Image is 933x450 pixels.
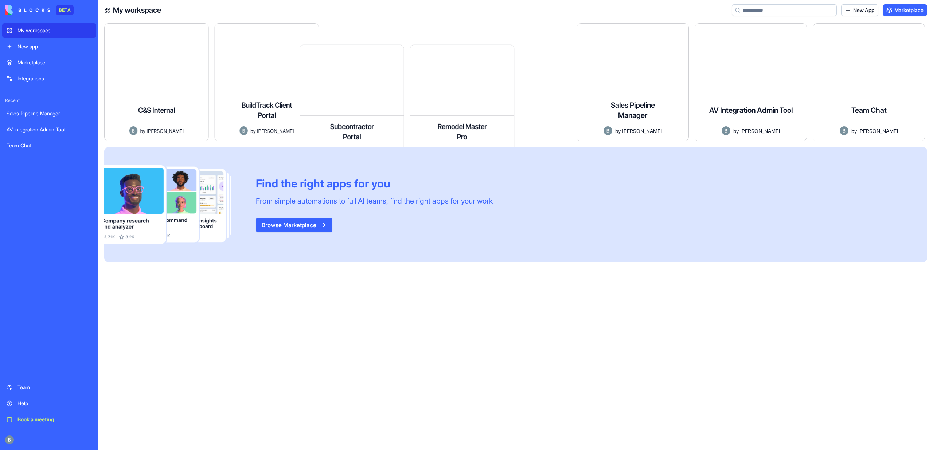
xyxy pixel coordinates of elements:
[56,5,74,15] div: BETA
[840,126,848,135] img: Avatar
[140,127,145,135] span: by
[622,127,662,135] span: [PERSON_NAME]
[5,435,14,444] img: ACg8ocIug40qN1SCXJiinWdltW7QsPxROn8ZAVDlgOtPD8eQfXIZmw=s96-c
[2,396,96,411] a: Help
[841,4,878,16] a: New App
[325,122,379,142] h4: Subcontractor Portal
[615,127,621,135] span: by
[2,98,96,103] span: Recent
[604,100,662,121] h4: Sales Pipeline Manager
[7,110,92,117] div: Sales Pipeline Manager
[5,5,50,15] img: logo
[239,126,247,135] img: Avatar
[17,27,92,34] div: My workspace
[2,23,96,38] a: My workspace
[17,75,92,82] div: Integrations
[2,39,96,54] a: New app
[604,126,612,135] img: Avatar
[256,218,332,232] button: Browse Marketplace
[256,196,493,206] div: From simple automations to full AI teams, find the right apps for your work
[222,23,335,141] a: BuildTrack Client PortalAvatarby[PERSON_NAME]
[458,23,571,141] a: Remodel Master ProAvatarby[PERSON_NAME]
[740,127,780,135] span: [PERSON_NAME]
[851,127,857,135] span: by
[813,23,925,141] a: Team ChatAvatarby[PERSON_NAME]
[2,122,96,137] a: AV Integration Admin Tool
[2,55,96,70] a: Marketplace
[733,127,739,135] span: by
[250,127,255,135] span: by
[239,100,294,121] h4: BuildTrack Client Portal
[2,71,96,86] a: Integrations
[17,384,92,391] div: Team
[2,106,96,121] a: Sales Pipeline Manager
[256,177,493,190] div: Find the right apps for you
[435,122,489,142] h4: Remodel Master Pro
[17,416,92,423] div: Book a meeting
[2,412,96,427] a: Book a meeting
[883,4,927,16] a: Marketplace
[7,126,92,133] div: AV Integration Admin Tool
[340,23,453,141] a: Subcontractor PortalAvatarby[PERSON_NAME]
[709,105,793,115] h4: AV Integration Admin Tool
[256,221,332,229] a: Browse Marketplace
[147,127,183,135] span: [PERSON_NAME]
[104,23,216,141] a: C&S InternalAvatarby[PERSON_NAME]
[577,23,689,141] a: Sales Pipeline ManagerAvatarby[PERSON_NAME]
[129,126,137,135] img: Avatar
[257,127,294,135] span: [PERSON_NAME]
[851,105,887,115] h4: Team Chat
[17,400,92,407] div: Help
[5,5,74,15] a: BETA
[17,59,92,66] div: Marketplace
[695,23,807,141] a: AV Integration Admin ToolAvatarby[PERSON_NAME]
[722,126,730,135] img: Avatar
[858,127,898,135] span: [PERSON_NAME]
[17,43,92,50] div: New app
[138,105,175,115] h4: C&S Internal
[2,138,96,153] a: Team Chat
[2,380,96,395] a: Team
[113,5,161,15] h4: My workspace
[7,142,92,149] div: Team Chat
